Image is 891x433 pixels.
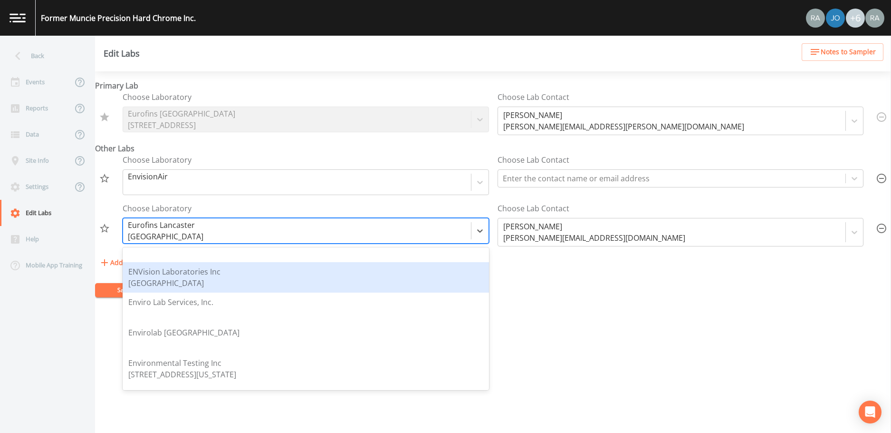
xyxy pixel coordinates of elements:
[806,9,825,28] img: 7493944169e4cb9b715a099ebe515ac2
[95,219,114,238] button: Set as Default
[498,91,569,103] label: Choose Lab Contact
[123,91,192,103] label: Choose Laboratory
[128,327,240,338] div: Envirolab [GEOGRAPHIC_DATA]
[128,369,238,380] div: [STREET_ADDRESS][US_STATE]
[865,9,884,28] img: 7493944169e4cb9b715a099ebe515ac2
[503,221,685,232] div: [PERSON_NAME]
[859,401,881,423] div: Open Intercom Messenger
[128,171,168,182] div: EnvisionAir
[805,9,825,28] div: Radlie J Storer
[826,9,845,28] img: eb8b2c35ded0d5aca28d215f14656a61
[123,154,192,166] label: Choose Laboratory
[95,283,152,297] button: Save
[95,143,134,154] strong: Other Labs
[95,254,140,272] button: Add Lab
[95,169,114,188] button: Set as Default
[128,219,205,231] div: Eurofins Lancaster
[128,357,238,369] div: Environmental Testing Inc
[825,9,845,28] div: Josh Dutton
[503,109,744,121] div: [PERSON_NAME]
[95,80,138,91] strong: Primary Lab
[128,388,434,399] div: Environmental Testing Laboratories, Inc. - [GEOGRAPHIC_DATA], [GEOGRAPHIC_DATA]
[498,154,569,166] label: Choose Lab Contact
[128,296,213,308] div: Enviro Lab Services, Inc.
[846,9,865,28] div: +6
[10,13,26,22] img: logo
[41,12,196,24] div: Former Muncie Precision Hard Chrome Inc.
[123,203,192,214] label: Choose Laboratory
[128,266,220,277] div: ENVision Laboratories Inc
[128,277,220,289] div: [GEOGRAPHIC_DATA]
[498,203,569,214] label: Choose Lab Contact
[104,49,140,57] div: Edit Labs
